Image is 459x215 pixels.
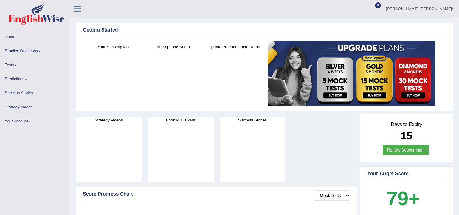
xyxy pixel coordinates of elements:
[0,86,69,98] a: Success Stories
[147,44,201,50] h4: Microphone Setup
[220,117,285,123] h4: Success Stories
[86,44,140,50] h4: Your Subscription
[83,190,350,198] div: Score Progress Chart
[383,145,429,155] a: Renew Subscription
[386,187,420,210] b: 79+
[0,58,69,70] a: Tests
[83,26,446,34] div: Getting Started
[0,72,69,84] a: Predictions
[0,30,69,42] a: Home
[0,100,69,112] a: Strategy Videos
[76,117,142,123] h4: Strategy Videos
[367,122,446,127] h4: Days to Expiry
[148,117,214,123] h4: Book PTE Exam
[0,114,69,126] a: Your Account
[367,170,446,177] div: Your Target Score
[207,44,262,50] h4: Update Pearson Login Detail
[401,130,413,142] b: 15
[375,2,381,8] span: 0
[268,41,435,106] img: small5.jpg
[0,44,69,56] a: Practice Questions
